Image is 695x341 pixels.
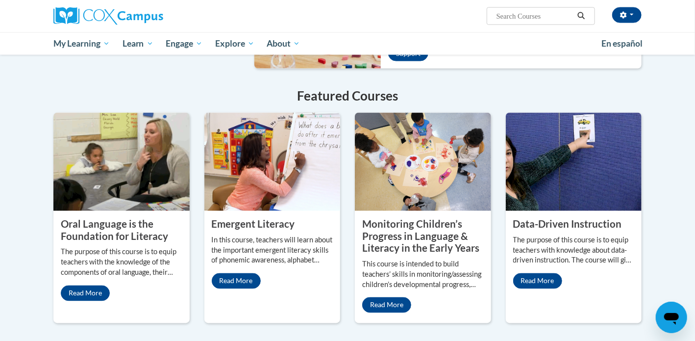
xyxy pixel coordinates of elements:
[204,113,341,211] img: Emergent Literacy
[39,32,656,55] div: Main menu
[513,273,562,289] a: Read More
[61,247,182,278] p: The purpose of this course is to equip teachers with the knowledge of the components of oral lang...
[53,7,240,25] a: Cox Campus
[267,38,300,50] span: About
[61,218,168,242] property: Oral Language is the Foundation for Literacy
[513,236,635,266] p: The purpose of this course is to equip teachers with knowledge about data-driven instruction. The...
[362,260,484,290] p: This course is intended to build teachers’ skills in monitoring/assessing children’s developmenta...
[166,38,202,50] span: Engage
[362,297,411,313] a: Read More
[123,38,153,50] span: Learn
[116,32,160,55] a: Learn
[574,10,589,22] button: Search
[261,32,307,55] a: About
[656,302,687,333] iframe: Button to launch messaging window
[53,86,642,105] h4: Featured Courses
[212,218,295,230] property: Emergent Literacy
[209,32,261,55] a: Explore
[595,33,649,54] a: En español
[53,7,163,25] img: Cox Campus
[47,32,116,55] a: My Learning
[355,113,491,211] img: Monitoring Children’s Progress in Language & Literacy in the Early Years
[612,7,642,23] button: Account Settings
[215,38,254,50] span: Explore
[53,38,110,50] span: My Learning
[506,113,642,211] img: Data-Driven Instruction
[61,286,110,301] a: Read More
[362,218,479,254] property: Monitoring Children’s Progress in Language & Literacy in the Early Years
[513,218,622,230] property: Data-Driven Instruction
[53,113,190,211] img: Oral Language is the Foundation for Literacy
[159,32,209,55] a: Engage
[601,38,643,49] span: En español
[496,10,574,22] input: Search Courses
[212,236,333,266] p: In this course, teachers will learn about the important emergent literacy skills of phonemic awar...
[212,273,261,289] a: Read More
